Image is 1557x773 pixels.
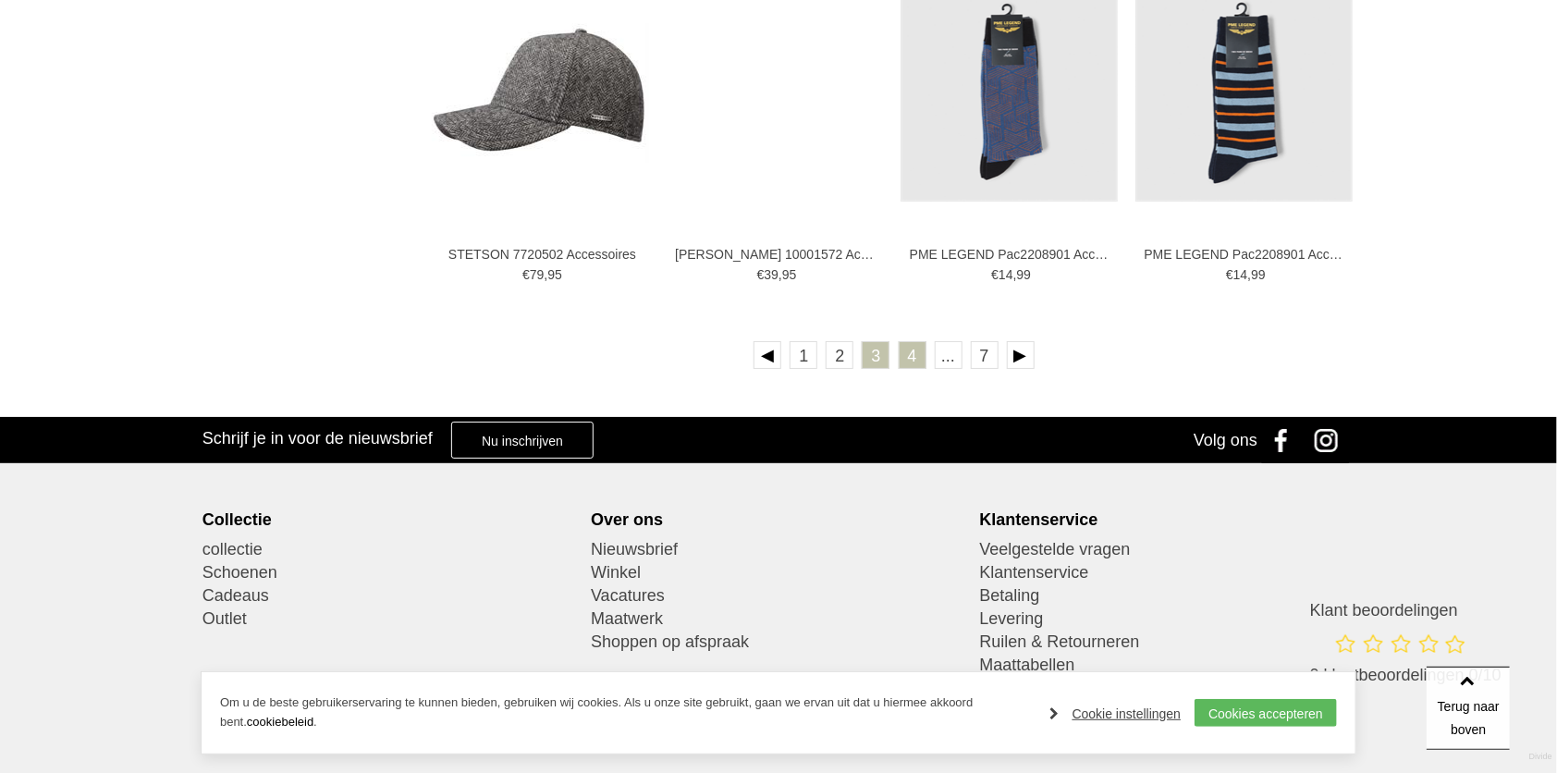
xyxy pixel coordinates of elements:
[979,584,1355,607] a: Betaling
[1308,417,1355,463] a: Instagram
[757,267,765,282] span: €
[765,267,779,282] span: 39
[1226,267,1233,282] span: €
[1195,699,1337,727] a: Cookies accepteren
[778,267,782,282] span: ,
[591,538,966,561] a: Nieuwsbrief
[202,509,578,530] div: Collectie
[979,631,1355,654] a: Ruilen & Retourneren
[1310,666,1502,684] span: 0 klantbeoordelingen 0/10
[1017,267,1032,282] span: 99
[979,654,1355,677] a: Maattabellen
[979,509,1355,530] div: Klantenservice
[247,715,313,729] a: cookiebeleid
[544,267,547,282] span: ,
[910,246,1113,263] a: PME LEGEND Pac2208901 Accessoires
[862,341,889,369] a: 3
[1529,745,1552,768] a: Divide
[591,607,966,631] a: Maatwerk
[451,422,594,459] a: Nu inschrijven
[935,341,962,369] span: ...
[979,538,1355,561] a: Veelgestelde vragen
[979,561,1355,584] a: Klantenservice
[971,341,999,369] a: 7
[1013,267,1017,282] span: ,
[1262,417,1308,463] a: Facebook
[1251,267,1266,282] span: 99
[591,631,966,654] a: Shoppen op afspraak
[1050,700,1182,728] a: Cookie instellingen
[899,341,926,369] a: 4
[530,267,545,282] span: 79
[1144,246,1347,263] a: PME LEGEND Pac2208901 Accessoires
[1310,600,1502,705] a: Klant beoordelingen 0 klantbeoordelingen 0/10
[547,267,562,282] span: 95
[999,267,1013,282] span: 14
[1247,267,1251,282] span: ,
[522,267,530,282] span: €
[202,607,578,631] a: Outlet
[1310,600,1502,620] h3: Klant beoordelingen
[202,561,578,584] a: Schoenen
[1194,417,1257,463] div: Volg ons
[202,538,578,561] a: collectie
[1427,667,1510,750] a: Terug naar boven
[826,341,853,369] a: 2
[782,267,797,282] span: 95
[220,693,1032,732] p: Om u de beste gebruikerservaring te kunnen bieden, gebruiken wij cookies. Als u onze site gebruik...
[675,246,878,263] a: [PERSON_NAME] 10001572 Accessoires
[202,584,578,607] a: Cadeaus
[202,428,433,448] h3: Schrijf je in voor de nieuwsbrief
[591,561,966,584] a: Winkel
[1233,267,1248,282] span: 14
[790,341,817,369] a: 1
[591,509,966,530] div: Over ons
[441,246,644,263] a: STETSON 7720502 Accessoires
[432,23,649,163] img: STETSON 7720502 Accessoires
[979,607,1355,631] a: Levering
[991,267,999,282] span: €
[591,584,966,607] a: Vacatures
